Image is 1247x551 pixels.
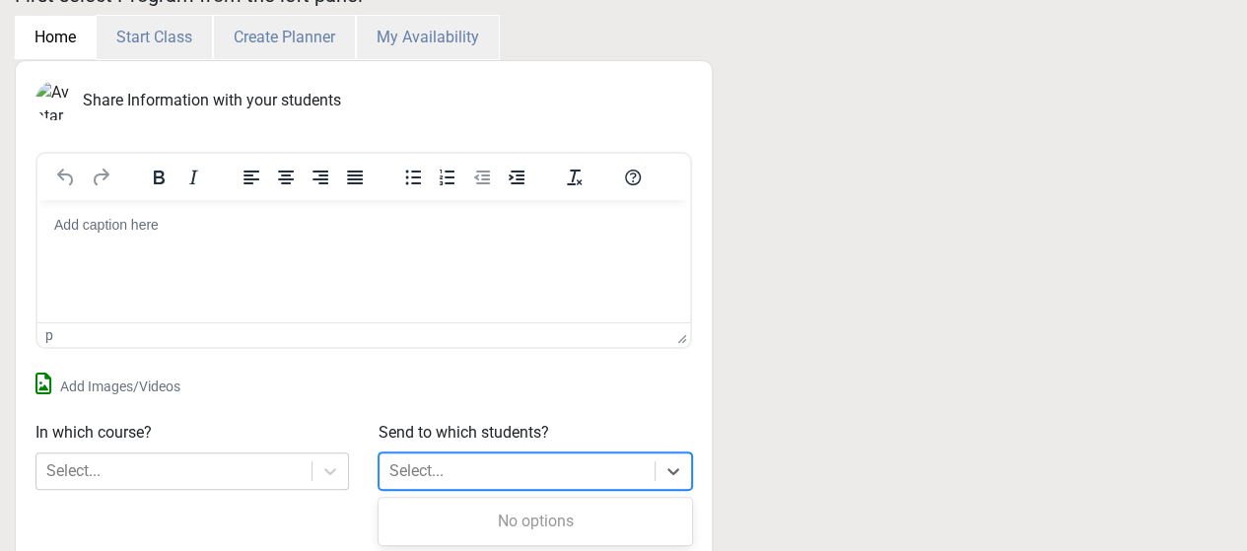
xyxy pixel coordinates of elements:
[35,421,152,445] label: In which course?
[35,81,75,120] img: Avatar
[338,164,372,191] button: Justify
[465,164,499,191] button: Decrease indent
[677,326,687,344] div: Press the Up and Down arrow keys to resize the editor.
[213,28,356,46] a: Create Planner
[84,164,117,191] button: Redo
[356,28,500,46] a: My Availability
[500,164,533,191] button: Increase indent
[616,164,650,191] button: Help
[558,164,591,191] button: Clear formatting
[142,164,175,191] button: Bold
[15,16,96,59] button: Home
[46,459,101,483] div: Select...
[356,15,500,60] button: My Availability
[235,164,268,191] button: Align left
[176,164,210,191] button: Italic
[379,421,549,445] label: Send to which students?
[213,15,356,60] button: Create Planner
[379,502,692,541] div: No options
[45,327,53,343] div: p
[96,15,213,60] button: Start Class
[37,200,690,322] iframe: Rich Text Area
[83,89,341,112] label: Share Information with your students
[431,164,464,191] button: Numbered list
[60,377,180,397] label: Add Images/Videos
[304,164,337,191] button: Align right
[389,459,444,483] div: Select...
[96,28,213,46] a: Start Class
[269,164,303,191] button: Align center
[396,164,430,191] button: Bullet list
[15,28,96,46] a: Home
[49,164,83,191] button: Undo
